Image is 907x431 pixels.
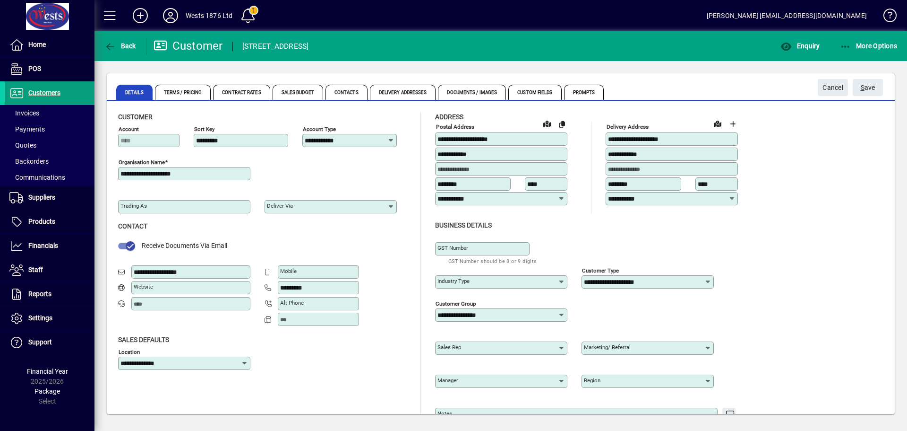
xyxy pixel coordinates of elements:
[120,202,147,209] mat-label: Trading as
[5,33,94,57] a: Home
[861,80,875,96] span: ave
[861,84,864,91] span: S
[555,116,570,132] button: Copy to Delivery address
[28,41,46,48] span: Home
[155,7,186,24] button: Profile
[370,85,436,100] span: Delivery Addresses
[102,37,138,54] button: Back
[710,116,725,131] a: View on map
[437,344,461,351] mat-label: Sales rep
[435,113,463,121] span: Address
[5,57,94,81] a: POS
[104,42,136,50] span: Back
[303,126,336,132] mat-label: Account Type
[853,79,883,96] button: Save
[437,278,470,284] mat-label: Industry type
[194,126,214,132] mat-label: Sort key
[9,174,65,181] span: Communications
[213,85,270,100] span: Contract Rates
[34,387,60,395] span: Package
[508,85,561,100] span: Custom Fields
[28,218,55,225] span: Products
[9,125,45,133] span: Payments
[5,282,94,306] a: Reports
[435,221,492,229] span: Business details
[28,314,52,322] span: Settings
[118,222,147,230] span: Contact
[822,80,843,96] span: Cancel
[707,8,867,23] div: [PERSON_NAME] [EMAIL_ADDRESS][DOMAIN_NAME]
[5,307,94,330] a: Settings
[116,85,153,100] span: Details
[840,42,898,50] span: More Options
[9,158,49,165] span: Backorders
[28,89,60,97] span: Customers
[5,186,94,210] a: Suppliers
[5,210,94,234] a: Products
[9,109,39,117] span: Invoices
[780,42,820,50] span: Enquiry
[539,116,555,131] a: View on map
[27,368,68,375] span: Financial Year
[142,242,227,249] span: Receive Documents Via Email
[28,65,41,72] span: POS
[186,8,232,23] div: Wests 1876 Ltd
[5,258,94,282] a: Staff
[155,85,211,100] span: Terms / Pricing
[242,39,309,54] div: [STREET_ADDRESS]
[582,267,619,273] mat-label: Customer type
[5,121,94,137] a: Payments
[28,338,52,346] span: Support
[436,300,476,307] mat-label: Customer group
[5,169,94,185] a: Communications
[119,159,165,166] mat-label: Organisation name
[94,37,146,54] app-page-header-button: Back
[118,336,169,343] span: Sales defaults
[5,137,94,153] a: Quotes
[154,38,223,53] div: Customer
[876,2,895,33] a: Knowledge Base
[437,245,468,251] mat-label: GST Number
[5,234,94,258] a: Financials
[778,37,822,54] button: Enquiry
[438,85,506,100] span: Documents / Images
[437,377,458,384] mat-label: Manager
[28,266,43,273] span: Staff
[273,85,323,100] span: Sales Budget
[584,377,600,384] mat-label: Region
[437,410,452,417] mat-label: Notes
[280,268,297,274] mat-label: Mobile
[818,79,848,96] button: Cancel
[267,202,293,209] mat-label: Deliver via
[28,194,55,201] span: Suppliers
[448,255,537,266] mat-hint: GST Number should be 8 or 9 digits
[125,7,155,24] button: Add
[119,126,139,132] mat-label: Account
[5,105,94,121] a: Invoices
[280,299,304,306] mat-label: Alt Phone
[5,331,94,354] a: Support
[838,37,900,54] button: More Options
[28,242,58,249] span: Financials
[119,348,140,355] mat-label: Location
[118,113,153,121] span: Customer
[28,290,51,298] span: Reports
[564,85,604,100] span: Prompts
[325,85,368,100] span: Contacts
[134,283,153,290] mat-label: Website
[725,116,740,132] button: Choose address
[584,344,631,351] mat-label: Marketing/ Referral
[9,141,36,149] span: Quotes
[5,153,94,169] a: Backorders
